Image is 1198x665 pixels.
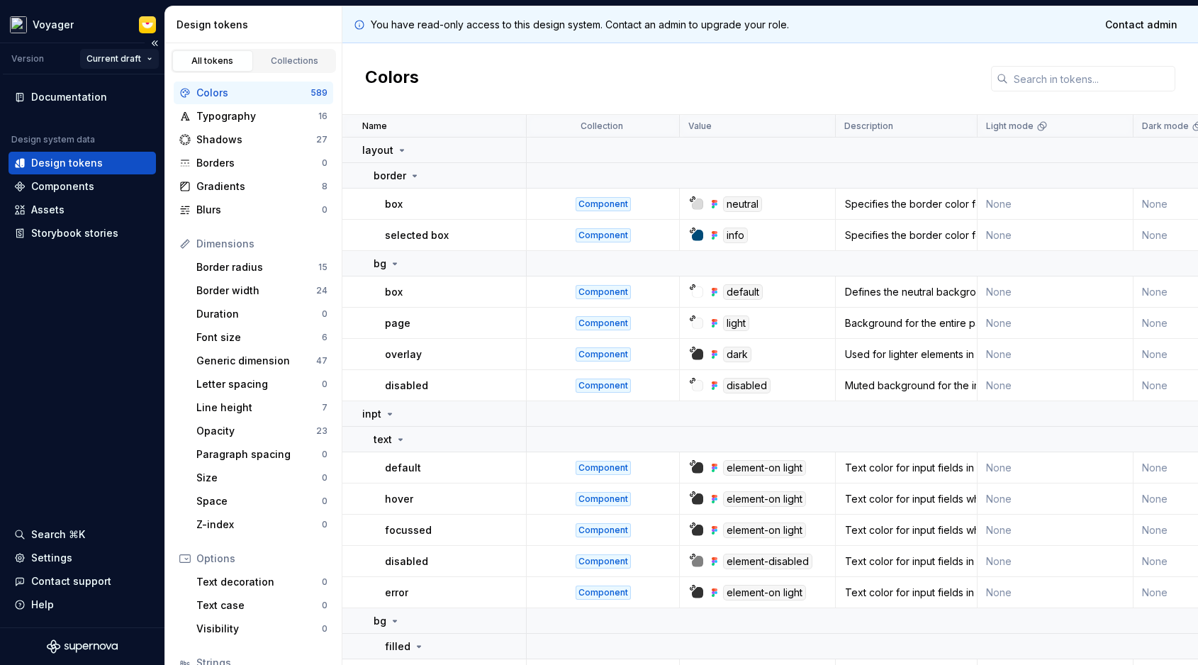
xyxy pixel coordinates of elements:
[174,128,333,151] a: Shadows27
[576,285,631,299] div: Component
[11,53,44,65] div: Version
[581,121,623,132] p: Collection
[723,491,806,507] div: element-on light
[978,515,1133,546] td: None
[316,285,328,296] div: 24
[196,424,316,438] div: Opacity
[576,586,631,600] div: Component
[978,484,1133,515] td: None
[196,575,322,589] div: Text decoration
[259,55,330,67] div: Collections
[191,571,333,593] a: Text decoration0
[139,16,156,33] img: Vladimir Maier
[322,157,328,169] div: 0
[196,401,322,415] div: Line height
[9,86,156,108] a: Documentation
[322,332,328,343] div: 6
[576,228,631,242] div: Component
[322,204,328,216] div: 0
[31,226,118,240] div: Storybook stories
[9,523,156,546] button: Search ⌘K
[1142,121,1189,132] p: Dark mode
[47,639,118,654] svg: Supernova Logo
[986,121,1034,132] p: Light mode
[196,203,322,217] div: Blurs
[1096,12,1187,38] a: Contact admin
[196,471,322,485] div: Size
[31,551,72,565] div: Settings
[196,622,322,636] div: Visibility
[362,143,393,157] p: layout
[723,347,751,362] div: dark
[836,379,976,393] div: Muted background for the inactive layout.
[9,547,156,569] a: Settings
[322,576,328,588] div: 0
[374,257,386,271] p: bg
[191,350,333,372] a: Generic dimension47
[196,307,322,321] div: Duration
[196,237,328,251] div: Dimensions
[374,614,386,628] p: bg
[196,598,322,613] div: Text case
[836,523,976,537] div: Text color for input fields when focused.
[196,377,322,391] div: Letter spacing
[723,585,806,600] div: element-on light
[318,262,328,273] div: 15
[978,276,1133,308] td: None
[196,260,318,274] div: Border radius
[9,570,156,593] button: Contact support
[316,355,328,367] div: 47
[196,109,318,123] div: Typography
[174,175,333,198] a: Gradients8
[385,554,428,569] p: disabled
[191,443,333,466] a: Paragraph spacing0
[385,379,428,393] p: disabled
[9,222,156,245] a: Storybook stories
[196,133,316,147] div: Shadows
[322,181,328,192] div: 8
[31,598,54,612] div: Help
[33,18,74,32] div: Voyager
[723,522,806,538] div: element-on light
[836,228,976,242] div: Specifies the border color for selected layout boxes, adding a clear and defined outline.
[576,197,631,211] div: Component
[576,554,631,569] div: Component
[322,600,328,611] div: 0
[191,326,333,349] a: Font size6
[86,53,141,65] span: Current draft
[174,82,333,104] a: Colors589
[196,518,322,532] div: Z-index
[3,9,162,40] button: VoyagerVladimir Maier
[196,86,310,100] div: Colors
[723,460,806,476] div: element-on light
[836,492,976,506] div: Text color for input fields when hovered.
[191,420,333,442] a: Opacity23
[191,490,333,513] a: Space0
[322,379,328,390] div: 0
[9,152,156,174] a: Design tokens
[196,156,322,170] div: Borders
[11,134,95,145] div: Design system data
[196,330,322,345] div: Font size
[191,256,333,279] a: Border radius15
[978,577,1133,608] td: None
[362,121,387,132] p: Name
[174,105,333,128] a: Typography16
[978,546,1133,577] td: None
[978,220,1133,251] td: None
[723,196,762,212] div: neutral
[1105,18,1177,32] span: Contact admin
[385,285,403,299] p: box
[723,228,748,243] div: info
[576,379,631,393] div: Component
[374,169,406,183] p: border
[31,179,94,194] div: Components
[174,152,333,174] a: Borders0
[322,519,328,530] div: 0
[145,33,164,53] button: Collapse sidebar
[836,347,976,362] div: Used for lighter elements in skeleton loading states, representing lighter or background content ...
[318,111,328,122] div: 16
[310,87,328,99] div: 589
[385,197,403,211] p: box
